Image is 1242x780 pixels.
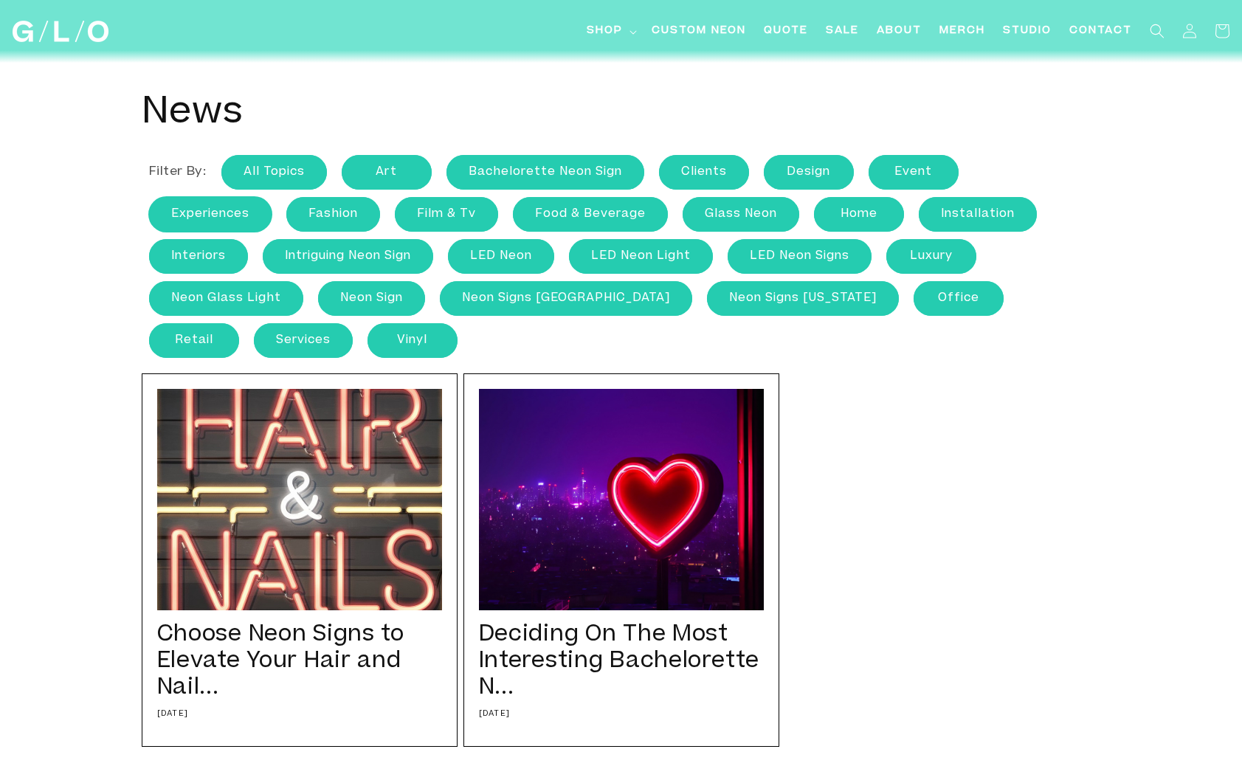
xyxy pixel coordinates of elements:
[342,155,432,190] a: art
[728,239,872,274] a: LED neon signs
[755,15,817,48] a: Quote
[254,323,353,358] a: services
[877,24,922,39] span: About
[814,197,904,232] a: home
[764,155,854,190] a: Design
[448,239,554,274] a: LED Neon
[939,24,985,39] span: Merch
[707,281,899,316] a: neon signs [US_STATE]
[221,155,327,190] a: All Topics
[395,197,498,232] a: film & tv
[659,155,749,190] a: clients
[149,281,303,316] a: neon glass light
[13,21,108,42] img: GLO Studio
[886,239,976,274] a: luxury
[976,573,1242,780] iframe: Chat Widget
[440,281,692,316] a: neon signs [GEOGRAPHIC_DATA]
[149,323,239,358] a: retail
[764,24,808,39] span: Quote
[587,24,623,39] span: Shop
[994,15,1060,48] a: Studio
[643,15,755,48] a: Custom Neon
[513,197,668,232] a: food & beverage
[683,197,799,232] a: Glass Neon
[817,15,868,48] a: SALE
[569,239,713,274] a: LED neon light
[578,15,643,48] summary: Shop
[931,15,994,48] a: Merch
[286,197,380,232] a: fashion
[869,155,959,190] a: event
[446,155,644,190] a: Bachelorette Neon Sign
[914,281,1004,316] a: office
[318,281,425,316] a: neon sign
[1069,24,1132,39] span: Contact
[868,15,931,48] a: About
[149,162,207,183] li: Filter by:
[368,323,458,358] a: Vinyl
[149,239,248,274] a: interiors
[1003,24,1052,39] span: Studio
[142,92,1101,137] h1: News
[7,15,114,48] a: GLO Studio
[1060,15,1141,48] a: Contact
[263,239,433,274] a: intriguing neon sign
[652,24,746,39] span: Custom Neon
[149,197,272,232] a: experiences
[826,24,859,39] span: SALE
[919,197,1037,232] a: Installation
[1141,15,1173,47] summary: Search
